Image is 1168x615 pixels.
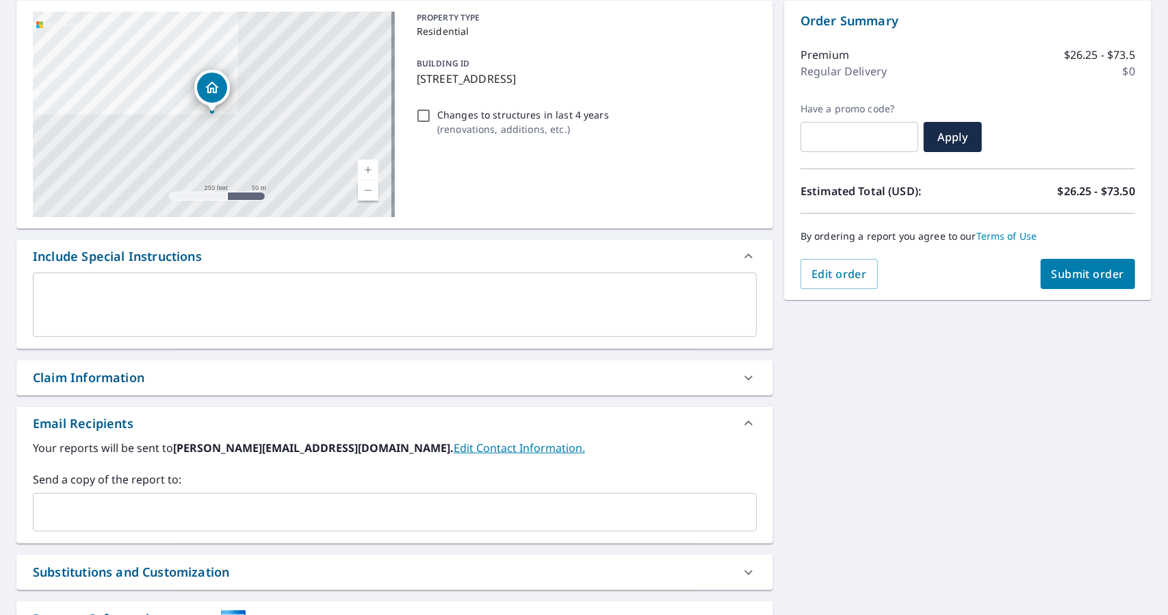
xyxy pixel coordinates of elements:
[801,183,968,199] p: Estimated Total (USD):
[417,12,751,24] p: PROPERTY TYPE
[1123,63,1135,79] p: $0
[1052,266,1125,281] span: Submit order
[801,12,1135,30] p: Order Summary
[33,471,757,488] label: Send a copy of the report to:
[935,129,971,145] span: Apply
[33,247,202,266] div: Include Special Instructions
[801,103,918,115] label: Have a promo code?
[812,266,867,281] span: Edit order
[417,71,751,87] p: [STREET_ADDRESS]
[976,229,1037,242] a: Terms of Use
[801,47,849,63] p: Premium
[1058,183,1135,199] p: $26.25 - $73.50
[437,122,609,136] p: ( renovations, additions, etc. )
[801,259,878,289] button: Edit order
[33,440,757,456] label: Your reports will be sent to
[801,230,1135,242] p: By ordering a report you agree to our
[33,414,133,433] div: Email Recipients
[417,24,751,38] p: Residential
[33,368,144,387] div: Claim Information
[1041,259,1136,289] button: Submit order
[33,563,229,581] div: Substitutions and Customization
[1064,47,1135,63] p: $26.25 - $73.5
[16,240,773,273] div: Include Special Instructions
[358,180,378,201] a: Current Level 17, Zoom Out
[454,440,585,455] a: EditContactInfo
[16,360,773,395] div: Claim Information
[924,122,982,152] button: Apply
[437,108,609,122] p: Changes to structures in last 4 years
[16,407,773,440] div: Email Recipients
[417,58,469,69] p: BUILDING ID
[358,160,378,180] a: Current Level 17, Zoom In
[801,63,887,79] p: Regular Delivery
[173,440,454,455] b: [PERSON_NAME][EMAIL_ADDRESS][DOMAIN_NAME].
[194,70,230,112] div: Dropped pin, building 1, Residential property, 402 School St Greenfield, IN 46140
[16,555,773,590] div: Substitutions and Customization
